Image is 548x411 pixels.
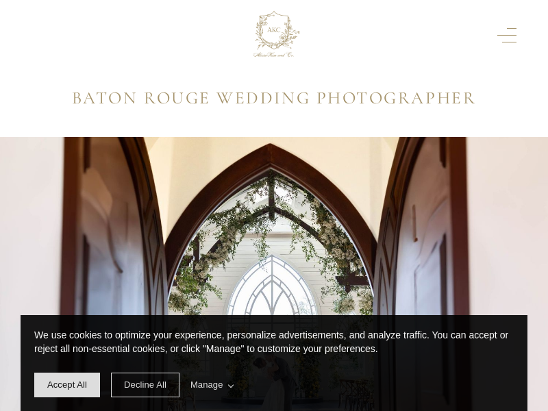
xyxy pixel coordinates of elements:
[47,379,87,390] span: Accept All
[34,329,508,354] span: We use cookies to optimize your experience, personalize advertisements, and analyze traffic. You ...
[32,84,516,112] h1: BAton Rouge WEdding Photographer
[219,9,301,64] img: AlesiaKim and Co.
[190,378,234,392] span: Manage
[124,379,166,390] span: Decline All
[111,373,179,397] span: deny cookie message
[21,315,527,411] div: cookieconsent
[34,373,100,397] span: allow cookie message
